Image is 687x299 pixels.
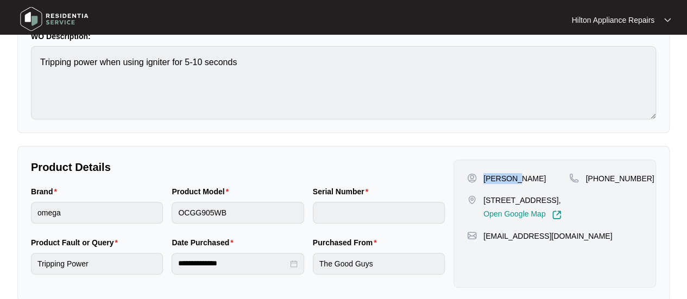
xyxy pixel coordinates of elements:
input: Serial Number [313,202,445,224]
label: Product Fault or Query [31,237,122,248]
img: map-pin [569,173,579,183]
label: Brand [31,186,61,197]
textarea: Tripping power when using igniter for 5-10 seconds [31,46,656,119]
img: user-pin [467,173,477,183]
input: Brand [31,202,163,224]
p: [STREET_ADDRESS], [483,195,562,206]
p: Hilton Appliance Repairs [571,15,654,26]
img: Link-External [552,210,562,220]
input: Product Model [172,202,304,224]
p: Product Details [31,160,445,175]
label: Serial Number [313,186,373,197]
span: [PHONE_NUMBER] [585,174,654,183]
label: Purchased From [313,237,381,248]
input: Date Purchased [178,258,287,269]
img: residentia service logo [16,3,92,35]
p: [EMAIL_ADDRESS][DOMAIN_NAME] [483,231,612,241]
label: Product Model [172,186,233,197]
input: Purchased From [313,253,445,275]
a: Open Google Map [483,210,562,220]
img: map-pin [467,195,477,205]
p: [PERSON_NAME] [483,173,546,184]
img: dropdown arrow [664,17,671,23]
input: Product Fault or Query [31,253,163,275]
img: map-pin [467,231,477,240]
label: Date Purchased [172,237,237,248]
